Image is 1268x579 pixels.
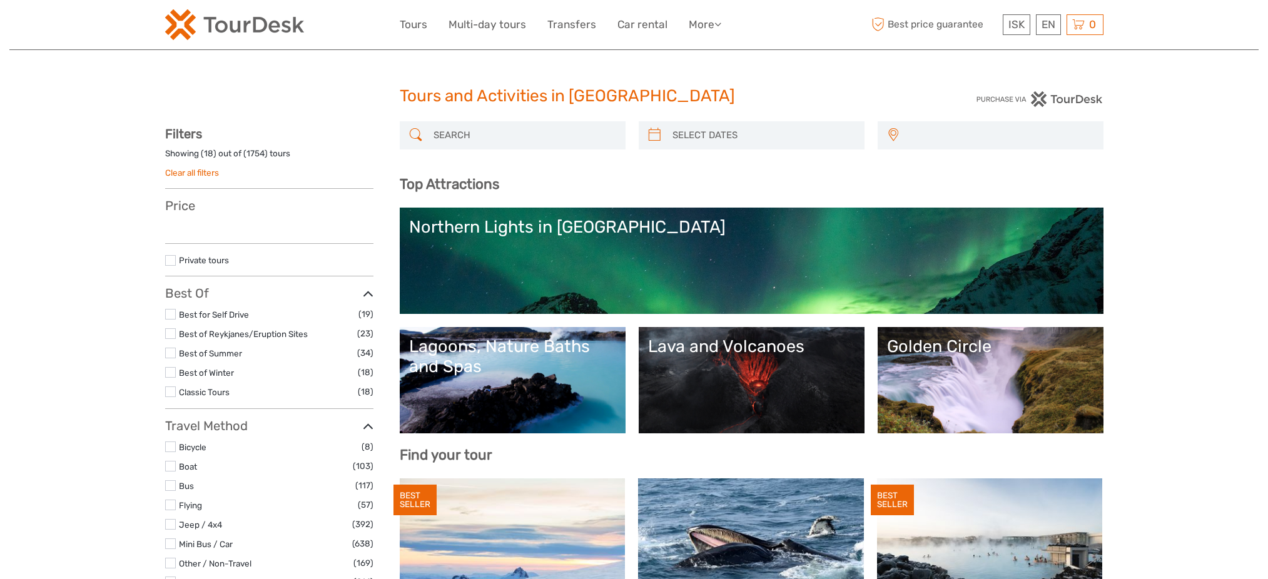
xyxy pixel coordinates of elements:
a: Bus [179,481,194,491]
a: Private tours [179,255,229,265]
div: EN [1036,14,1061,35]
h3: Price [165,198,373,213]
span: (34) [357,346,373,360]
label: 18 [204,148,213,159]
b: Top Attractions [400,176,499,193]
a: Boat [179,461,197,471]
span: (8) [362,440,373,454]
span: (19) [358,307,373,321]
div: Showing ( ) out of ( ) tours [165,148,373,167]
a: Multi-day tours [449,16,526,34]
span: (18) [358,365,373,380]
a: Transfers [547,16,596,34]
a: Tours [400,16,427,34]
input: SEARCH [429,124,619,146]
span: (103) [353,459,373,473]
a: Best for Self Drive [179,310,249,320]
a: Classic Tours [179,387,230,397]
a: Best of Winter [179,368,234,378]
div: Golden Circle [887,336,1094,356]
div: Lagoons, Nature Baths and Spas [409,336,616,377]
a: Northern Lights in [GEOGRAPHIC_DATA] [409,217,1094,305]
span: (392) [352,517,373,531]
a: Clear all filters [165,168,219,178]
a: Lava and Volcanoes [648,336,855,424]
a: Car rental [617,16,667,34]
b: Find your tour [400,446,492,463]
span: (23) [357,326,373,341]
a: Flying [179,500,202,510]
a: Lagoons, Nature Baths and Spas [409,336,616,424]
div: BEST SELLER [393,485,437,516]
div: Northern Lights in [GEOGRAPHIC_DATA] [409,217,1094,237]
div: Lava and Volcanoes [648,336,855,356]
span: (638) [352,536,373,551]
span: (18) [358,385,373,399]
input: SELECT DATES [667,124,858,146]
a: Mini Bus / Car [179,539,233,549]
a: Bicycle [179,442,206,452]
span: (117) [355,478,373,493]
span: 0 [1087,18,1098,31]
div: BEST SELLER [871,485,914,516]
h1: Tours and Activities in [GEOGRAPHIC_DATA] [400,86,869,106]
a: Golden Circle [887,336,1094,424]
span: ISK [1008,18,1025,31]
h3: Best Of [165,286,373,301]
strong: Filters [165,126,202,141]
img: PurchaseViaTourDesk.png [976,91,1103,107]
a: Jeep / 4x4 [179,520,222,530]
span: (169) [353,556,373,570]
a: Best of Summer [179,348,242,358]
span: (57) [358,498,373,512]
a: Other / Non-Travel [179,558,251,568]
h3: Travel Method [165,418,373,433]
img: 120-15d4194f-c635-41b9-a512-a3cb382bfb57_logo_small.png [165,9,304,40]
a: More [689,16,721,34]
span: Best price guarantee [869,14,1000,35]
a: Best of Reykjanes/Eruption Sites [179,329,308,339]
label: 1754 [246,148,265,159]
